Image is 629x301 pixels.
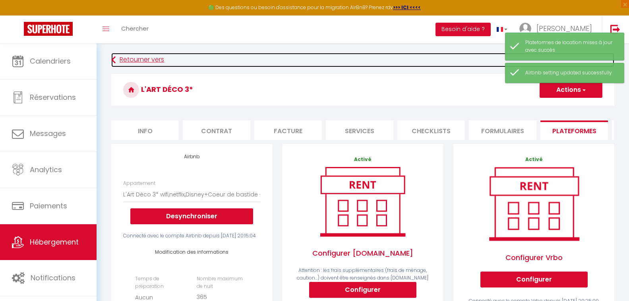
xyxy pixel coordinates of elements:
div: Plateformes de location mises à jour avec succès [525,39,616,54]
p: Activé [294,156,431,163]
button: Actions [540,82,602,98]
img: Super Booking [24,22,73,36]
div: Connecté avec le compte Airbnb depuis [DATE] 20:15:04 [123,232,260,240]
span: Attention : les frais supplémentaires (frais de ménage, caution...) doivent être renseignés dans ... [297,267,428,281]
button: Desynchroniser [130,208,253,224]
li: Info [111,120,179,140]
span: Chercher [121,24,149,33]
label: Nombre maximum de nuit [197,275,248,290]
li: Plateformes [540,120,608,140]
span: Messages [30,128,66,138]
span: Calendriers [30,56,71,66]
span: [PERSON_NAME] [536,23,592,33]
li: Services [326,120,393,140]
div: Airbnb setting updated successfully [525,69,616,77]
li: Formulaires [469,120,536,140]
p: Activé [465,156,602,163]
h4: Modification des informations [135,249,248,255]
a: >>> ICI <<<< [393,4,421,11]
li: Facture [254,120,322,140]
h3: L'Art Déco 3* [111,74,614,106]
img: logout [610,24,620,34]
span: Paiements [30,201,67,211]
a: Chercher [115,16,155,43]
button: Besoin d'aide ? [435,23,491,36]
img: rent.png [480,163,588,244]
img: ... [519,23,531,35]
a: ... [PERSON_NAME] [513,16,602,43]
li: Checklists [397,120,465,140]
label: Temps de préparation [135,275,186,290]
span: Analytics [30,165,62,175]
span: Hébergement [30,237,79,247]
li: Contrat [183,120,250,140]
button: Configurer [309,282,416,298]
label: Appartement [123,180,155,187]
a: Retourner vers [111,53,614,67]
span: Réservations [30,92,76,102]
h4: Airbnb [123,154,260,159]
button: Configurer [480,272,588,287]
span: Configurer Vrbo [480,244,588,271]
span: Notifications [31,273,75,283]
img: rent.png [312,163,413,240]
span: Configurer [DOMAIN_NAME] [294,240,431,267]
